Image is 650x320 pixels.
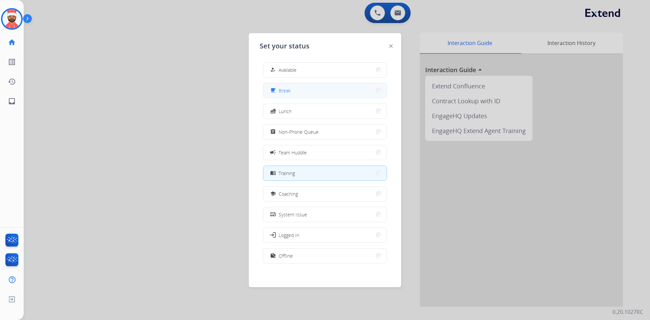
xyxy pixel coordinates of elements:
span: Team Huddle [279,149,307,156]
mat-icon: how_to_reg [270,67,276,73]
button: Coaching [263,187,387,201]
mat-icon: school [270,191,276,197]
span: Coaching [279,190,298,197]
span: Available [279,66,297,73]
span: Non-Phone Queue [279,128,319,135]
button: Lunch [263,104,387,119]
mat-icon: history [8,78,16,86]
button: Team Huddle [263,145,387,160]
mat-icon: work_off [270,253,276,259]
mat-icon: inbox [8,97,16,105]
mat-icon: list_alt [8,58,16,66]
mat-icon: fastfood [270,108,276,114]
mat-icon: login [269,232,276,238]
span: System Issue [279,211,307,218]
mat-icon: campaign [269,149,276,156]
button: Logged In [263,228,387,242]
button: Break [263,83,387,98]
button: Non-Phone Queue [263,125,387,139]
mat-icon: assignment [270,129,276,135]
mat-icon: phonelink_off [270,212,276,217]
mat-icon: home [8,38,16,46]
img: close-button [389,44,393,48]
span: Lunch [279,108,291,115]
mat-icon: free_breakfast [270,88,276,93]
img: avatar [2,9,21,28]
mat-icon: menu_book [270,170,276,176]
span: Training [279,170,295,177]
button: Training [263,166,387,180]
button: System Issue [263,207,387,222]
button: Available [263,63,387,77]
button: Offline [263,249,387,263]
span: Break [279,87,291,94]
p: 0.20.1027RC [612,308,643,316]
span: Set your status [260,41,309,51]
span: Offline [279,252,293,259]
span: Logged In [279,232,299,239]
